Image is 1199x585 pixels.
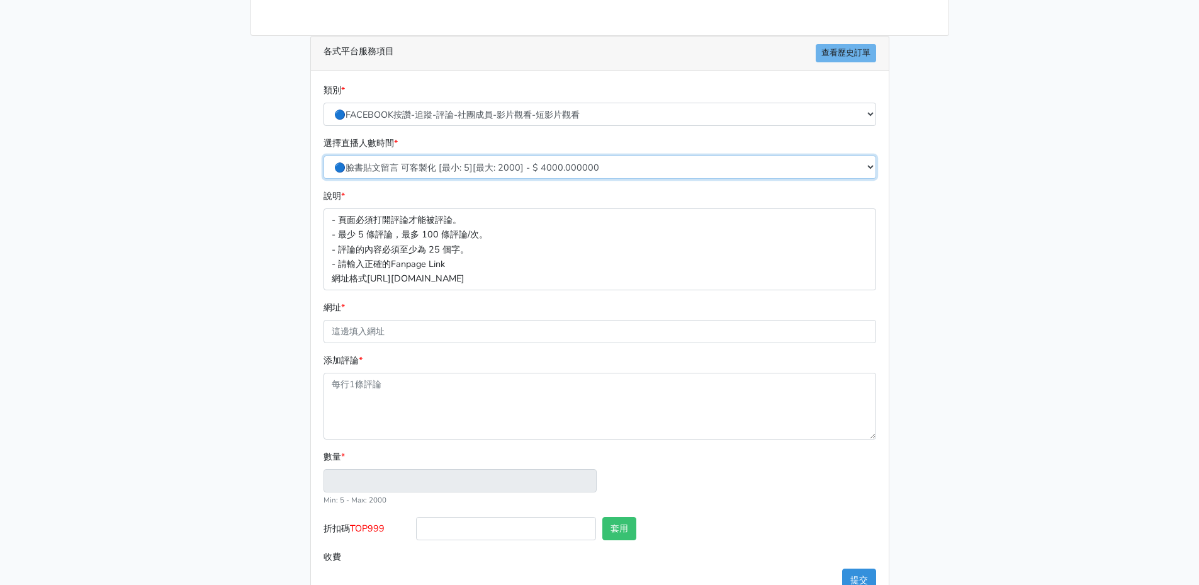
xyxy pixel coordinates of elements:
label: 數量 [324,450,345,464]
label: 選擇直播人數時間 [324,136,398,151]
label: 說明 [324,189,345,203]
label: 添加評論 [324,353,363,368]
button: 套用 [602,517,636,540]
div: 各式平台服務項目 [311,37,889,71]
p: - 頁面必須打開評論才能被評論。 - 最少 5 條評論，最多 100 條評論/次。 - 評論的內容必須至少為 25 個字。 - 請輸入正確的Fanpage Link 網址格式[URL][DOMA... [324,208,876,290]
label: 網址 [324,300,345,315]
label: 收費 [320,545,414,569]
small: Min: 5 - Max: 2000 [324,495,386,505]
input: 這邊填入網址 [324,320,876,343]
label: 折扣碼 [320,517,414,545]
span: TOP999 [350,522,385,535]
label: 類別 [324,83,345,98]
a: 查看歷史訂單 [816,44,876,62]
